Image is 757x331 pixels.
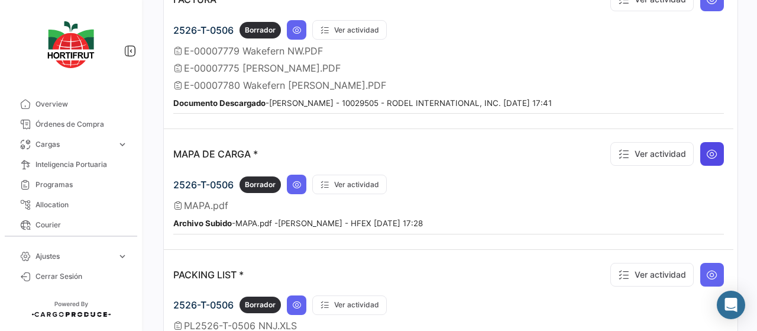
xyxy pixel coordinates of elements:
[9,114,132,134] a: Órdenes de Compra
[35,271,128,282] span: Cerrar Sesión
[610,142,694,166] button: Ver actividad
[245,179,276,190] span: Borrador
[312,20,387,40] button: Ver actividad
[35,220,128,230] span: Courier
[41,14,101,75] img: logo-hortifrut.svg
[35,159,128,170] span: Inteligencia Portuaria
[117,139,128,150] span: expand_more
[312,295,387,315] button: Ver actividad
[9,215,132,235] a: Courier
[184,62,341,74] span: E-00007775 [PERSON_NAME].PDF
[173,179,234,191] span: 2526-T-0506
[9,155,132,175] a: Inteligencia Portuaria
[173,218,232,228] b: Archivo Subido
[173,148,258,160] p: MAPA DE CARGA *
[173,299,234,311] span: 2526-T-0506
[184,200,228,211] span: MAPA.pdf
[173,269,244,281] p: PACKING LIST *
[184,79,386,91] span: E-00007780 Wakefern [PERSON_NAME].PDF
[9,175,132,195] a: Programas
[35,200,128,210] span: Allocation
[245,300,276,310] span: Borrador
[35,179,128,190] span: Programas
[245,25,276,36] span: Borrador
[173,98,266,108] b: Documento Descargado
[9,94,132,114] a: Overview
[35,119,128,130] span: Órdenes de Compra
[173,98,552,108] small: - [PERSON_NAME] - 10029505 - RODEL INTERNATIONAL, INC. [DATE] 17:41
[312,175,387,194] button: Ver actividad
[173,218,423,228] small: - MAPA.pdf - [PERSON_NAME] - HFEX [DATE] 17:28
[610,263,694,287] button: Ver actividad
[35,99,128,110] span: Overview
[173,24,234,36] span: 2526-T-0506
[717,291,745,319] div: Abrir Intercom Messenger
[35,251,112,262] span: Ajustes
[117,251,128,262] span: expand_more
[35,139,112,150] span: Cargas
[9,195,132,215] a: Allocation
[184,45,323,57] span: E-00007779 Wakefern NW.PDF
